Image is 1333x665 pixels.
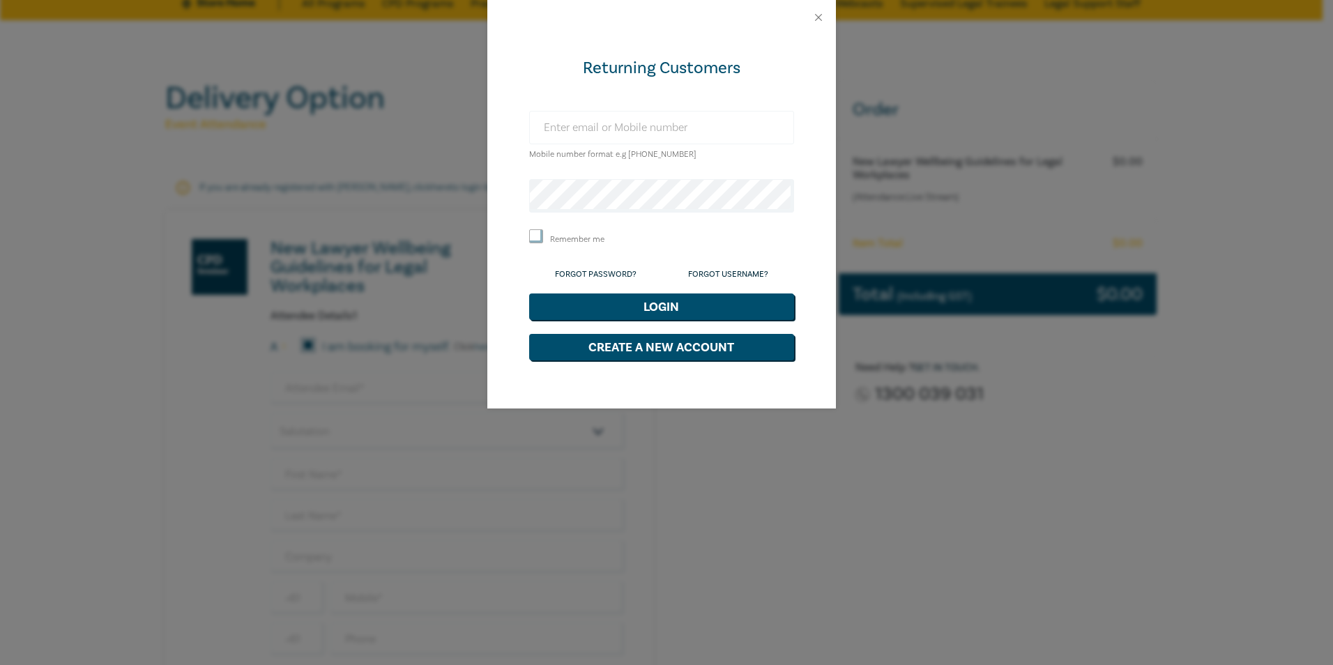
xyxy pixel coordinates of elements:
[555,269,637,280] a: Forgot Password?
[529,293,794,320] button: Login
[550,234,604,245] label: Remember me
[529,149,696,160] small: Mobile number format e.g [PHONE_NUMBER]
[529,57,794,79] div: Returning Customers
[529,334,794,360] button: Create a New Account
[812,11,825,24] button: Close
[529,111,794,144] input: Enter email or Mobile number
[688,269,768,280] a: Forgot Username?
